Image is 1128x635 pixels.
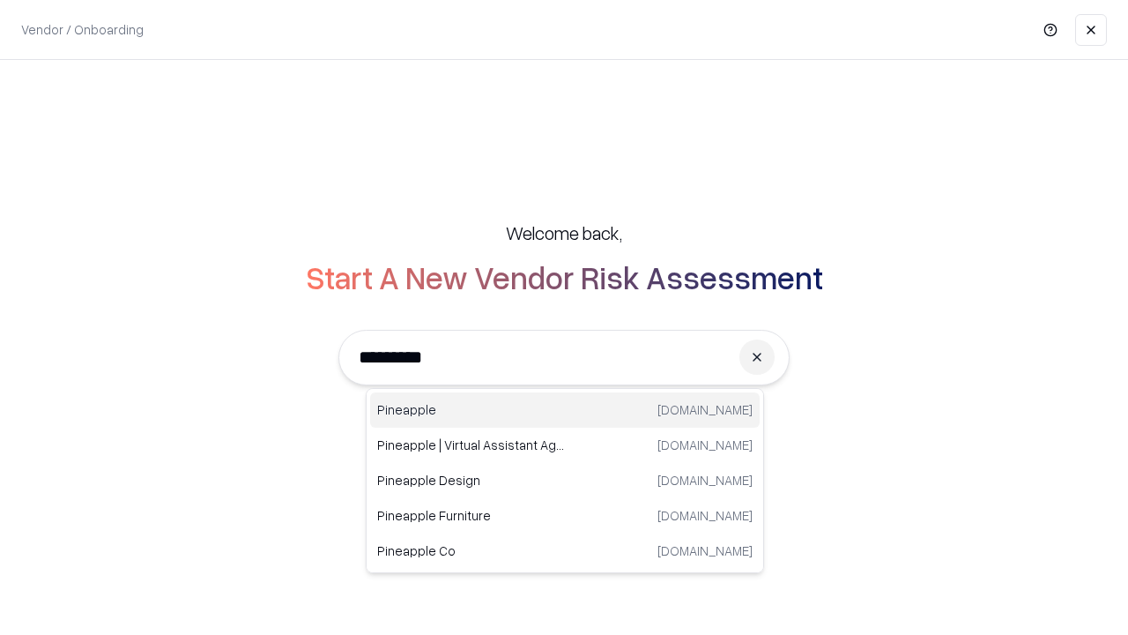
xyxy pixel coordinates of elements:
p: [DOMAIN_NAME] [657,400,753,419]
h2: Start A New Vendor Risk Assessment [306,259,823,295]
div: Suggestions [366,388,764,573]
p: Pineapple [377,400,565,419]
p: [DOMAIN_NAME] [657,436,753,454]
p: Vendor / Onboarding [21,20,144,39]
p: Pineapple Furniture [377,506,565,525]
p: Pineapple | Virtual Assistant Agency [377,436,565,454]
p: [DOMAIN_NAME] [657,542,753,560]
p: Pineapple Design [377,471,565,489]
p: [DOMAIN_NAME] [657,471,753,489]
p: [DOMAIN_NAME] [657,506,753,525]
p: Pineapple Co [377,542,565,560]
h5: Welcome back, [506,220,622,245]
